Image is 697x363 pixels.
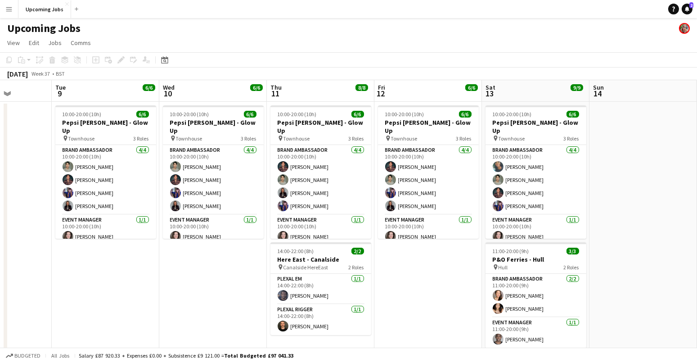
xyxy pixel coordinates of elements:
[63,111,102,118] span: 10:00-20:00 (10h)
[270,274,371,304] app-card-role: Plexal EM1/114:00-22:00 (8h)[PERSON_NAME]
[564,135,579,142] span: 3 Roles
[378,215,479,245] app-card-role: Event Manager1/110:00-20:00 (10h)[PERSON_NAME]
[270,304,371,335] app-card-role: Plexal Rigger1/114:00-22:00 (8h)[PERSON_NAME]
[25,37,43,49] a: Edit
[7,39,20,47] span: View
[176,135,202,142] span: Townhouse
[486,118,586,135] h3: Pepsi [PERSON_NAME] - Glow Up
[349,135,364,142] span: 3 Roles
[55,83,66,91] span: Tue
[48,39,62,47] span: Jobs
[241,135,256,142] span: 3 Roles
[459,111,472,118] span: 6/6
[251,92,262,99] div: 1 Job
[356,92,370,99] div: 2 Jobs
[55,105,156,239] app-job-card: 10:00-20:00 (10h)6/6Pepsi [PERSON_NAME] - Glow Up Townhouse3 RolesBrand Ambassador4/410:00-20:00 ...
[270,242,371,335] app-job-card: 14:00-22:00 (8h)2/2Here East - Canalside Canalside HereEast2 RolesPlexal EM1/114:00-22:00 (8h)[PE...
[56,70,65,77] div: BST
[493,248,529,254] span: 11:00-20:00 (9h)
[29,39,39,47] span: Edit
[351,248,364,254] span: 2/2
[486,274,586,318] app-card-role: Brand Ambassador2/211:00-20:00 (9h)[PERSON_NAME][PERSON_NAME]
[486,215,586,245] app-card-role: Event Manager1/110:00-20:00 (10h)[PERSON_NAME]
[493,111,532,118] span: 10:00-20:00 (10h)
[564,264,579,271] span: 2 Roles
[4,351,42,361] button: Budgeted
[45,37,65,49] a: Jobs
[484,88,495,99] span: 13
[377,88,385,99] span: 12
[143,84,155,91] span: 6/6
[269,88,282,99] span: 11
[385,111,424,118] span: 10:00-20:00 (10h)
[244,111,256,118] span: 6/6
[163,83,175,91] span: Wed
[224,352,293,359] span: Total Budgeted £97 041.33
[351,111,364,118] span: 6/6
[79,352,293,359] div: Salary £87 920.33 + Expenses £0.00 + Subsistence £9 121.00 =
[55,145,156,215] app-card-role: Brand Ambassador4/410:00-20:00 (10h)[PERSON_NAME][PERSON_NAME][PERSON_NAME][PERSON_NAME]
[465,84,478,91] span: 6/6
[163,118,264,135] h3: Pepsi [PERSON_NAME] - Glow Up
[486,255,586,263] h3: P&O Ferries - Hull
[4,37,23,49] a: View
[567,248,579,254] span: 3/3
[499,135,525,142] span: Townhouse
[679,23,690,34] app-user-avatar: Jade Beasley
[349,264,364,271] span: 2 Roles
[278,111,317,118] span: 10:00-20:00 (10h)
[486,105,586,239] app-job-card: 10:00-20:00 (10h)6/6Pepsi [PERSON_NAME] - Glow Up Townhouse3 RolesBrand Ambassador4/410:00-20:00 ...
[391,135,418,142] span: Townhouse
[571,84,583,91] span: 9/9
[378,118,479,135] h3: Pepsi [PERSON_NAME] - Glow Up
[143,92,155,99] div: 1 Job
[592,88,604,99] span: 14
[163,145,264,215] app-card-role: Brand Ambassador4/410:00-20:00 (10h)[PERSON_NAME][PERSON_NAME][PERSON_NAME][PERSON_NAME]
[567,111,579,118] span: 6/6
[54,88,66,99] span: 9
[486,318,586,348] app-card-role: Event Manager1/111:00-20:00 (9h)[PERSON_NAME]
[378,145,479,215] app-card-role: Brand Ambassador4/410:00-20:00 (10h)[PERSON_NAME][PERSON_NAME][PERSON_NAME][PERSON_NAME]
[134,135,149,142] span: 3 Roles
[55,118,156,135] h3: Pepsi [PERSON_NAME] - Glow Up
[682,4,693,14] a: 2
[270,215,371,245] app-card-role: Event Manager1/110:00-20:00 (10h)[PERSON_NAME]
[49,352,71,359] span: All jobs
[14,353,40,359] span: Budgeted
[7,69,28,78] div: [DATE]
[278,248,314,254] span: 14:00-22:00 (8h)
[499,264,508,271] span: Hull
[593,83,604,91] span: Sun
[270,255,371,263] h3: Here East - Canalside
[378,105,479,239] app-job-card: 10:00-20:00 (10h)6/6Pepsi [PERSON_NAME] - Glow Up Townhouse3 RolesBrand Ambassador4/410:00-20:00 ...
[67,37,94,49] a: Comms
[283,135,310,142] span: Townhouse
[250,84,263,91] span: 6/6
[378,83,385,91] span: Fri
[71,39,91,47] span: Comms
[162,88,175,99] span: 10
[571,92,585,99] div: 2 Jobs
[486,145,586,215] app-card-role: Brand Ambassador4/410:00-20:00 (10h)[PERSON_NAME][PERSON_NAME][PERSON_NAME][PERSON_NAME]
[689,2,693,8] span: 2
[486,242,586,348] app-job-card: 11:00-20:00 (9h)3/3P&O Ferries - Hull Hull2 RolesBrand Ambassador2/211:00-20:00 (9h)[PERSON_NAME]...
[136,111,149,118] span: 6/6
[55,215,156,245] app-card-role: Event Manager1/110:00-20:00 (10h)[PERSON_NAME]
[7,22,81,35] h1: Upcoming Jobs
[163,105,264,239] app-job-card: 10:00-20:00 (10h)6/6Pepsi [PERSON_NAME] - Glow Up Townhouse3 RolesBrand Ambassador4/410:00-20:00 ...
[283,264,328,271] span: Canalside HereEast
[163,215,264,245] app-card-role: Event Manager1/110:00-20:00 (10h)[PERSON_NAME]
[355,84,368,91] span: 8/8
[18,0,71,18] button: Upcoming Jobs
[270,83,282,91] span: Thu
[466,92,477,99] div: 1 Job
[486,83,495,91] span: Sat
[270,118,371,135] h3: Pepsi [PERSON_NAME] - Glow Up
[68,135,95,142] span: Townhouse
[270,105,371,239] app-job-card: 10:00-20:00 (10h)6/6Pepsi [PERSON_NAME] - Glow Up Townhouse3 RolesBrand Ambassador4/410:00-20:00 ...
